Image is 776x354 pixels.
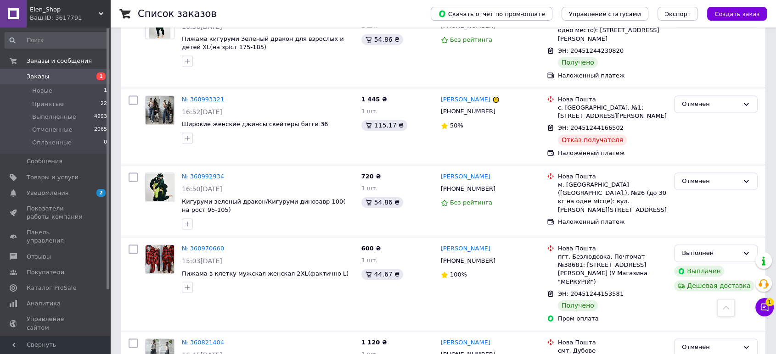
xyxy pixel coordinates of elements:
img: Фото товару [146,96,174,124]
a: [PERSON_NAME] [441,338,490,347]
span: Аналитика [27,299,61,308]
span: 1 [104,87,107,95]
span: 22 [101,100,107,108]
div: Отменен [682,100,739,109]
span: 16:52[DATE] [182,108,222,116]
div: Отказ получателя [558,134,627,145]
span: 1 шт. [361,185,378,192]
span: 1 120 ₴ [361,339,387,346]
div: Получено [558,57,598,68]
span: Сообщения [27,157,62,166]
div: 54.86 ₴ [361,34,403,45]
a: № 360821404 [182,339,224,346]
a: Кигуруми зеленый дракон/Кигуруми динозавр 100( на рост 95-105) [182,198,345,214]
a: № 360992934 [182,173,224,180]
div: Получено [558,300,598,311]
a: [PERSON_NAME] [441,172,490,181]
div: Наложенный платеж [558,149,667,157]
div: [PHONE_NUMBER] [439,255,497,267]
span: Без рейтинга [450,36,492,43]
div: 54.86 ₴ [361,197,403,208]
h1: Список заказов [138,8,217,19]
a: Пижама в клетку мужская женская 2XL(фактично L) [182,270,349,277]
span: 2065 [94,126,107,134]
div: Дешевая доставка [674,280,754,291]
div: Выполнен [682,249,739,258]
div: Наложенный платеж [558,218,667,226]
span: Экспорт [665,11,691,17]
span: Управление сайтом [27,315,85,332]
span: Новые [32,87,52,95]
span: Отзывы [27,253,51,261]
input: Поиск [5,32,108,49]
span: Без рейтинга [450,199,492,206]
button: Чат с покупателем1 [755,298,774,316]
a: [PERSON_NAME] [441,244,490,253]
div: 115.17 ₴ [361,120,407,131]
div: Пром-оплата [558,315,667,323]
button: Скачать отчет по пром-оплате [431,7,552,21]
img: Фото товару [146,245,174,273]
span: 16:56[DATE] [182,23,222,30]
span: Управление статусами [569,11,641,17]
span: ЭН: 20451244230820 [558,47,624,54]
span: 1 445 ₴ [361,96,387,103]
span: 50% [450,122,463,129]
div: Нова Пошта [558,244,667,253]
a: Фото товару [145,244,174,274]
div: [PHONE_NUMBER] [439,183,497,195]
div: Нова Пошта [558,172,667,181]
div: Наложенный платеж [558,72,667,80]
span: 1 шт. [361,22,378,29]
span: Уведомления [27,189,68,197]
a: № 360993321 [182,96,224,103]
div: Отменен [682,177,739,186]
div: Ваш ID: 3617791 [30,14,110,22]
span: ЭН: 20451244153581 [558,290,624,297]
a: Широкие женские джинсы скейтеры багги 36 [182,121,328,127]
a: Фото товару [145,95,174,125]
span: Показатели работы компании [27,205,85,221]
div: [PHONE_NUMBER] [439,105,497,117]
span: 600 ₴ [361,245,381,252]
span: ЭН: 20451244166502 [558,124,624,131]
span: 720 ₴ [361,173,381,180]
span: 0 [104,138,107,147]
div: Отменен [682,343,739,352]
a: № 360970660 [182,245,224,252]
div: Выплачен [674,265,724,277]
div: [STREET_ADDRESS] (до 30 кг на одно место): [STREET_ADDRESS][PERSON_NAME] [558,18,667,43]
span: 1 [96,72,106,80]
img: Фото товару [146,173,174,201]
span: Отмененные [32,126,72,134]
span: Выполненные [32,113,76,121]
span: Панель управления [27,228,85,245]
div: 44.67 ₴ [361,269,403,280]
span: 16:50[DATE] [182,185,222,193]
a: Пижама кигуруми Зеленый дракон для взрослых и детей XL(на зріст 175-185) [182,35,344,51]
button: Управление статусами [562,7,648,21]
div: Нова Пошта [558,95,667,104]
span: Elen_Shop [30,6,99,14]
span: 1 шт. [361,257,378,264]
span: 1 [765,298,774,306]
span: Скачать отчет по пром-оплате [438,10,545,18]
div: Нова Пошта [558,338,667,347]
span: Оплаченные [32,138,72,147]
span: Каталог ProSale [27,284,76,292]
span: 4993 [94,113,107,121]
span: Принятые [32,100,64,108]
span: Заказы и сообщения [27,57,92,65]
a: Создать заказ [698,10,767,17]
button: Экспорт [658,7,698,21]
span: Заказы [27,72,49,81]
span: 100% [450,271,467,278]
div: пгт. Безлюдовка, Почтомат №38681: [STREET_ADDRESS][PERSON_NAME] (У Магазина "МЕРКУРІЙ") [558,253,667,286]
span: Товары и услуги [27,173,79,182]
div: с. [GEOGRAPHIC_DATA], №1: [STREET_ADDRESS][PERSON_NAME] [558,104,667,120]
span: 15:03[DATE] [182,257,222,265]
